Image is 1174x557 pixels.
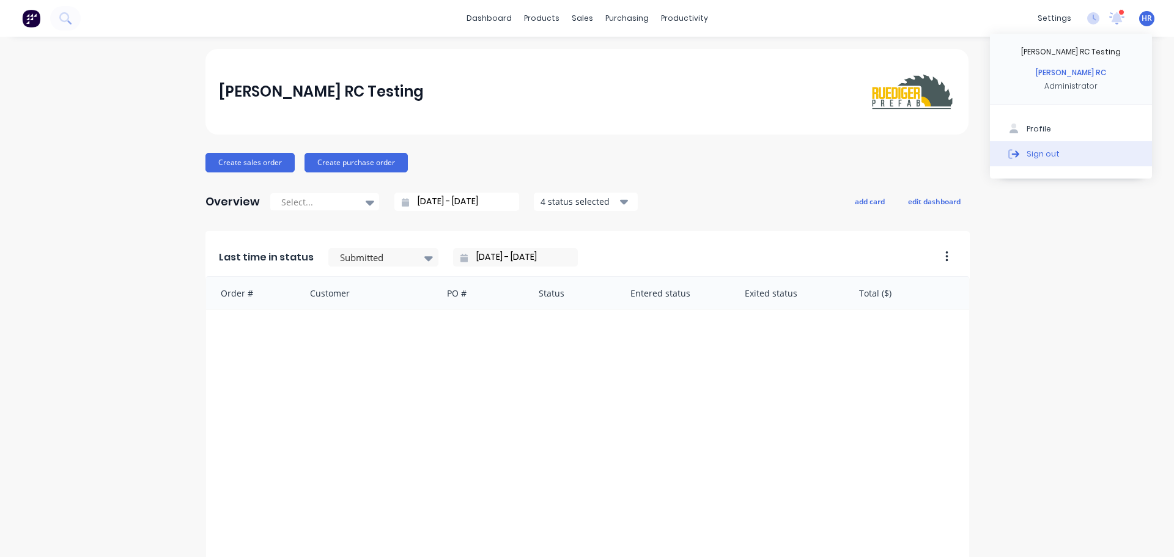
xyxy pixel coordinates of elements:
div: [PERSON_NAME] RC [1036,67,1106,78]
div: Profile [1027,124,1051,135]
button: edit dashboard [900,193,969,209]
div: Administrator [1044,81,1098,92]
div: Exited status [733,277,847,309]
div: Status [526,277,618,309]
button: Sign out [990,141,1152,166]
button: 4 status selected [534,193,638,211]
button: Create sales order [205,153,295,172]
div: Overview [205,190,260,214]
div: Total ($) [847,277,969,309]
div: productivity [655,9,714,28]
button: Create purchase order [305,153,408,172]
input: Filter by date [468,248,573,267]
img: Factory [22,9,40,28]
div: settings [1032,9,1077,28]
div: sales [566,9,599,28]
div: Entered status [618,277,733,309]
span: Last time in status [219,250,314,265]
a: dashboard [460,9,518,28]
div: Customer [298,277,435,309]
span: HR [1142,13,1152,24]
div: Order # [206,277,298,309]
div: products [518,9,566,28]
div: [PERSON_NAME] RC Testing [1021,46,1121,57]
button: Profile [990,117,1152,141]
div: purchasing [599,9,655,28]
button: add card [847,193,893,209]
div: [PERSON_NAME] RC Testing [219,79,424,104]
div: 4 status selected [541,195,618,208]
img: Harry RC Testing [869,70,955,113]
div: Sign out [1027,148,1060,159]
div: PO # [435,277,526,309]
